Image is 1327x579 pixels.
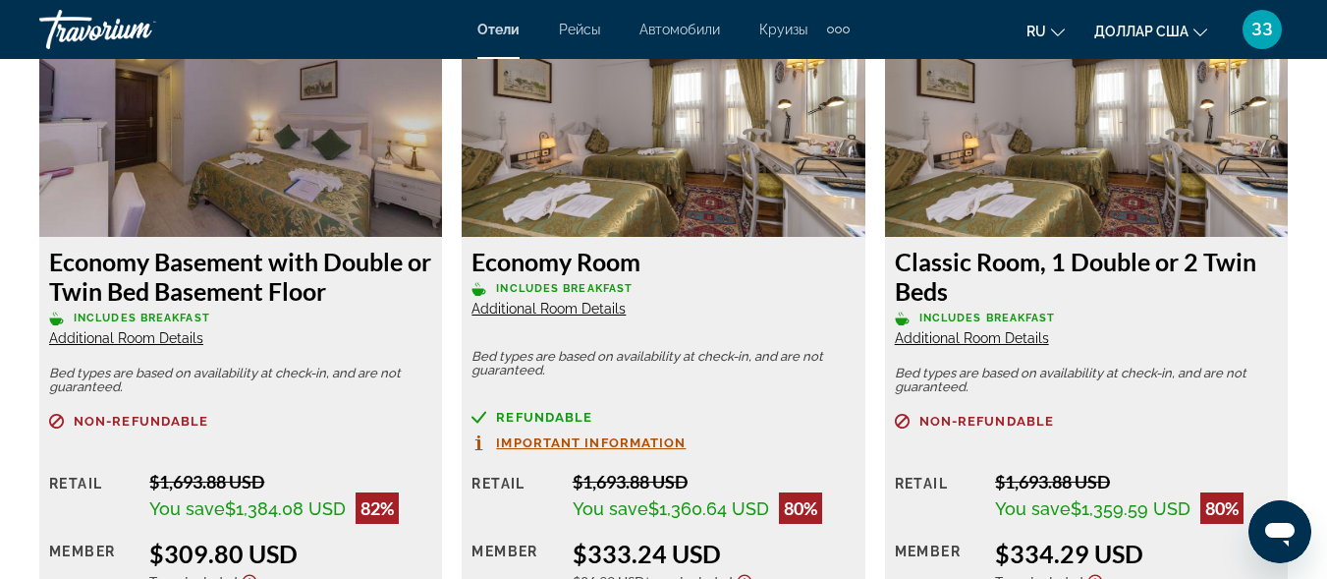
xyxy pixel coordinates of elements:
[827,14,850,45] button: Дополнительные элементы навигации
[1026,17,1065,45] button: Изменить язык
[648,498,769,519] span: $1,360.64 USD
[919,312,1056,324] span: Includes Breakfast
[471,350,855,377] p: Bed types are based on availability at check-in, and are not guaranteed.
[1094,17,1207,45] button: Изменить валюту
[895,471,980,524] div: Retail
[1200,492,1244,524] div: 80%
[49,471,135,524] div: Retail
[1237,9,1288,50] button: Меню пользователя
[225,498,346,519] span: $1,384.08 USD
[895,367,1278,394] p: Bed types are based on availability at check-in, and are not guaranteed.
[477,22,520,37] a: Отели
[496,411,592,424] span: Refundable
[573,498,648,519] span: You save
[496,282,633,295] span: Includes Breakfast
[471,410,855,425] a: Refundable
[995,471,1278,492] div: $1,693.88 USD
[471,434,686,451] button: Important Information
[496,436,686,449] span: Important Information
[1248,500,1311,563] iframe: Кнопка запуска окна обмена сообщениями
[895,247,1278,306] h3: Classic Room, 1 Double or 2 Twin Beds
[149,539,432,568] div: $309.80 USD
[356,492,399,524] div: 82%
[639,22,720,37] a: Автомобили
[759,22,807,37] a: Круизы
[74,312,210,324] span: Includes Breakfast
[573,539,856,568] div: $333.24 USD
[995,498,1071,519] span: You save
[559,22,600,37] a: Рейсы
[1251,19,1273,39] font: ЗЗ
[74,415,208,428] span: Non-refundable
[49,247,432,306] h3: Economy Basement with Double or Twin Bed Basement Floor
[1094,24,1189,39] font: доллар США
[471,247,855,276] h3: Economy Room
[49,330,203,346] span: Additional Room Details
[471,471,557,524] div: Retail
[995,539,1278,568] div: $334.29 USD
[895,330,1049,346] span: Additional Room Details
[573,471,856,492] div: $1,693.88 USD
[919,415,1054,428] span: Non-refundable
[471,301,626,317] span: Additional Room Details
[149,498,225,519] span: You save
[779,492,822,524] div: 80%
[1026,24,1046,39] font: ru
[39,4,236,55] a: Травориум
[49,367,432,394] p: Bed types are based on availability at check-in, and are not guaranteed.
[1071,498,1190,519] span: $1,359.59 USD
[149,471,432,492] div: $1,693.88 USD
